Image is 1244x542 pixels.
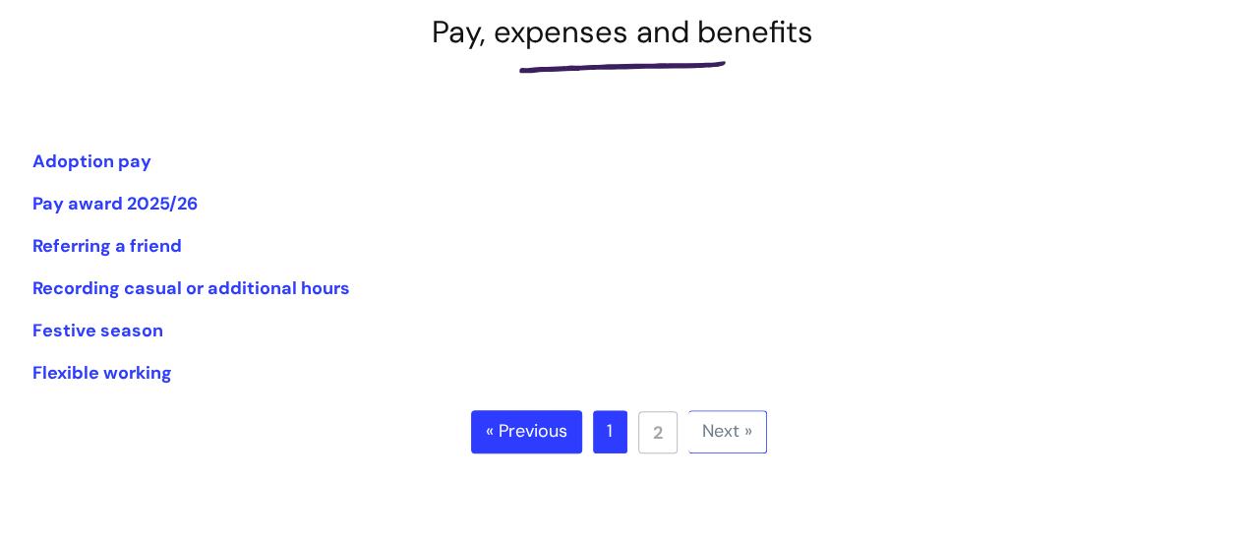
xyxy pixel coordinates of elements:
h1: Pay, expenses and benefits [32,14,1213,50]
a: Festive season [32,319,163,342]
a: Recording casual or additional hours [32,276,350,300]
a: 1 [593,410,627,453]
a: 2 [638,411,678,453]
a: Next » [688,410,767,453]
a: « Previous [471,410,582,453]
a: Pay award 2025/26 [32,192,198,215]
a: Flexible working [32,361,172,385]
a: Referring a friend [32,234,182,258]
a: Adoption pay [32,150,151,173]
